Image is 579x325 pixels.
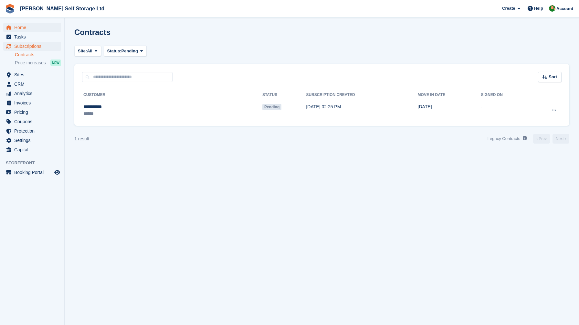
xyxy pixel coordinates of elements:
span: Protection [14,126,53,135]
span: Invoices [14,98,53,107]
span: Analytics [14,89,53,98]
button: Site: All [74,46,101,56]
a: menu [3,98,61,107]
span: Pending [121,48,138,54]
a: menu [3,126,61,135]
img: stora-icon-8386f47178a22dfd0bd8f6a31ec36ba5ce8667c1dd55bd0f319d3a0aa187defe.svg [5,4,15,14]
th: Signed on [481,90,531,100]
a: menu [3,117,61,126]
span: Pending [262,104,281,110]
td: - [481,100,531,121]
th: Customer [82,90,262,100]
span: Subscriptions [14,42,53,51]
a: menu [3,136,61,145]
th: Status [262,90,306,100]
a: menu [3,23,61,32]
a: [PERSON_NAME] Self Storage Ltd [17,3,107,14]
a: menu [3,108,61,117]
a: menu [3,42,61,51]
a: menu [3,168,61,177]
td: [DATE] [418,100,481,121]
span: Site: [78,48,87,54]
span: Settings [14,136,53,145]
img: Joshua Wild [549,5,555,12]
span: Coupons [14,117,53,126]
span: All [87,48,92,54]
span: Sites [14,70,53,79]
div: 1 result [74,135,89,142]
a: Preview store [53,168,61,176]
span: Capital [14,145,53,154]
a: Price increases NEW [15,59,61,66]
a: menu [3,70,61,79]
span: Sort [549,74,557,80]
span: Tasks [14,32,53,41]
a: menu [3,32,61,41]
a: Previous [533,134,550,144]
span: CRM [14,80,53,89]
nav: Page [485,134,571,144]
a: Legacy Contracts [485,134,529,144]
span: Storefront [6,160,64,166]
td: [DATE] 02:25 PM [306,100,417,121]
span: Help [534,5,543,12]
div: NEW [50,60,61,66]
span: Booking Portal [14,168,53,177]
a: menu [3,145,61,154]
span: Account [556,5,573,12]
h1: Contracts [74,28,111,37]
a: menu [3,89,61,98]
span: Pricing [14,108,53,117]
a: Next [553,134,569,144]
img: icon-info-grey-7440780725fd019a000dd9b08b2336e03edf1995a4989e88bcd33f0948082b44.svg [523,136,527,140]
button: Status: Pending [104,46,147,56]
p: Legacy Contracts [488,135,520,142]
a: Contracts [15,52,61,58]
th: Move in date [418,90,481,100]
span: Create [502,5,515,12]
span: Status: [107,48,121,54]
a: menu [3,80,61,89]
span: Home [14,23,53,32]
th: Subscription created [306,90,417,100]
span: Price increases [15,60,46,66]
